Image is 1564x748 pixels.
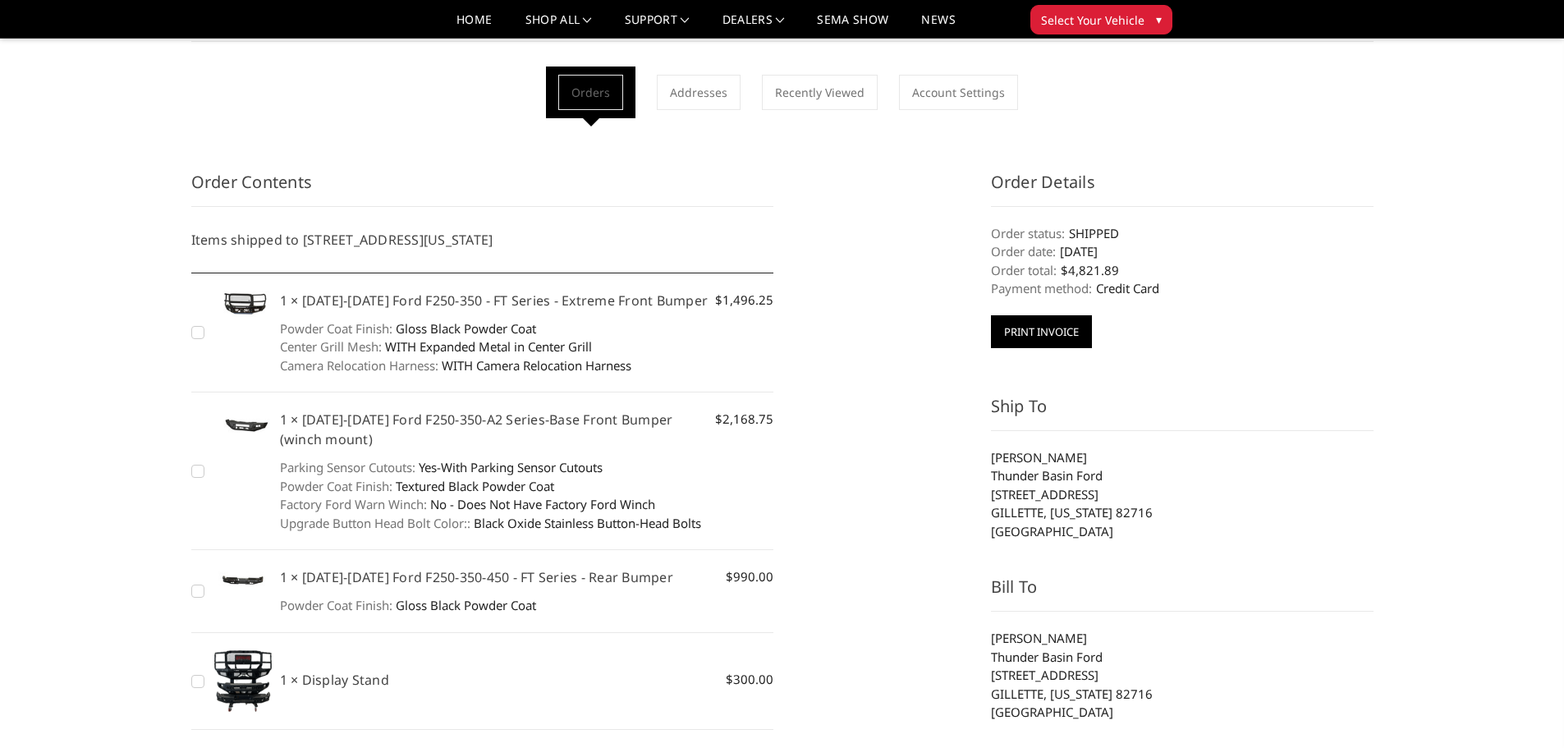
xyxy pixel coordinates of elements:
[991,522,1374,541] li: [GEOGRAPHIC_DATA]
[1030,5,1172,34] button: Select Your Vehicle
[191,230,774,250] h5: Items shipped to [STREET_ADDRESS][US_STATE]
[657,75,741,110] a: Addresses
[280,458,774,477] dd: Yes-With Parking Sensor Cutouts
[214,650,272,712] img: Display Stand
[280,337,382,356] dt: Center Grill Mesh:
[280,356,438,375] dt: Camera Relocation Harness:
[214,291,272,318] img: 2023-2025 Ford F250-350 - FT Series - Extreme Front Bumper
[991,666,1374,685] li: [STREET_ADDRESS]
[280,567,774,587] h5: 1 × [DATE]-[DATE] Ford F250-350-450 - FT Series - Rear Bumper
[214,410,272,437] img: 2023-2025 Ford F250-350-A2 Series-Base Front Bumper (winch mount)
[991,703,1374,722] li: [GEOGRAPHIC_DATA]
[1156,11,1162,28] span: ▾
[991,394,1374,431] h3: Ship To
[991,242,1056,261] dt: Order date:
[280,596,392,615] dt: Powder Coat Finish:
[991,575,1374,612] h3: Bill To
[280,477,392,496] dt: Powder Coat Finish:
[991,261,1374,280] dd: $4,821.89
[991,315,1092,348] button: Print Invoice
[991,485,1374,504] li: [STREET_ADDRESS]
[625,14,690,38] a: Support
[280,291,774,310] h5: 1 × [DATE]-[DATE] Ford F250-350 - FT Series - Extreme Front Bumper
[991,466,1374,485] li: Thunder Basin Ford
[280,319,392,338] dt: Powder Coat Finish:
[991,261,1057,280] dt: Order total:
[991,279,1374,298] dd: Credit Card
[280,319,774,338] dd: Gloss Black Powder Coat
[525,14,592,38] a: shop all
[280,495,427,514] dt: Factory Ford Warn Winch:
[921,14,955,38] a: News
[280,337,774,356] dd: WITH Expanded Metal in Center Grill
[991,242,1374,261] dd: [DATE]
[991,629,1374,648] li: [PERSON_NAME]
[991,503,1374,522] li: GILLETTE, [US_STATE] 82716
[280,670,774,690] h5: 1 × Display Stand
[991,685,1374,704] li: GILLETTE, [US_STATE] 82716
[280,356,774,375] dd: WITH Camera Relocation Harness
[715,291,773,310] span: $1,496.25
[762,75,878,110] a: Recently Viewed
[991,448,1374,467] li: [PERSON_NAME]
[991,224,1374,243] dd: SHIPPED
[715,410,773,429] span: $2,168.75
[899,75,1018,110] a: Account Settings
[726,670,773,689] span: $300.00
[280,514,470,533] dt: Upgrade Button Head Bolt Color::
[191,170,774,207] h3: Order Contents
[991,170,1374,207] h3: Order Details
[726,567,773,586] span: $990.00
[722,14,785,38] a: Dealers
[280,495,774,514] dd: No - Does Not Have Factory Ford Winch
[991,224,1065,243] dt: Order status:
[280,514,774,533] dd: Black Oxide Stainless Button-Head Bolts
[456,14,492,38] a: Home
[991,279,1092,298] dt: Payment method:
[280,477,774,496] dd: Textured Black Powder Coat
[817,14,888,38] a: SEMA Show
[558,75,623,110] a: Orders
[280,596,774,615] dd: Gloss Black Powder Coat
[280,458,415,477] dt: Parking Sensor Cutouts:
[991,648,1374,667] li: Thunder Basin Ford
[280,410,774,449] h5: 1 × [DATE]-[DATE] Ford F250-350-A2 Series-Base Front Bumper (winch mount)
[1041,11,1144,29] span: Select Your Vehicle
[214,567,272,595] img: 2023-2025 Ford F250-350-450 - FT Series - Rear Bumper
[1482,669,1564,748] iframe: Chat Widget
